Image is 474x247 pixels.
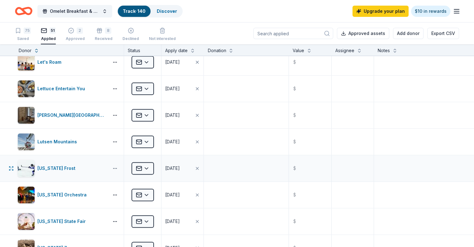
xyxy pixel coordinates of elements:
div: Declined [122,36,139,41]
div: [US_STATE] Orchestra [37,191,89,199]
button: [DATE] [161,49,203,75]
button: Image for Minnesota State Fair[US_STATE] State Fair [17,213,106,230]
div: [DATE] [165,85,180,92]
div: [DATE] [165,58,180,66]
img: Image for Lora Hotel [18,107,35,124]
div: [DATE] [165,165,180,172]
div: [DATE] [165,218,180,225]
div: [US_STATE] State Fair [37,218,88,225]
button: Export CSV [427,28,459,39]
img: Image for Lutsen Mountains [18,133,35,150]
span: Omelet Breakfast & Silent Auction Fundraiser [50,7,100,15]
div: [US_STATE] Frost [37,165,78,172]
div: Status [124,44,161,56]
div: 2 [77,27,83,34]
button: [DATE] [161,102,203,128]
div: Donation [208,47,226,54]
div: Let's Roam [37,58,64,66]
div: Assignee [335,47,354,54]
div: [DATE] [165,191,180,199]
button: Omelet Breakfast & Silent Auction Fundraiser [37,5,112,17]
button: 8Received [95,25,113,44]
div: Lutsen Mountains [37,138,79,146]
div: Donor [19,47,31,54]
button: [DATE] [161,76,203,102]
button: Add donor [393,28,424,39]
input: Search applied [253,28,333,39]
button: Approved assets [337,28,389,39]
div: Applied [41,36,56,41]
div: [PERSON_NAME][GEOGRAPHIC_DATA] [37,111,106,119]
button: Not interested [149,25,176,44]
div: Saved [15,36,31,41]
button: 2Approved [66,25,85,44]
button: [DATE] [161,155,203,181]
a: Upgrade your plan [352,6,409,17]
img: Image for Minnesota State Fair [18,213,35,230]
div: Value [293,47,304,54]
div: Lettuce Entertain You [37,85,88,92]
a: Discover [157,8,177,14]
div: Approved [66,36,85,41]
button: [DATE] [161,182,203,208]
div: Received [95,36,113,41]
div: [DATE] [165,138,180,146]
div: Notes [378,47,390,54]
button: Declined [122,25,139,44]
button: Image for Let's RoamLet's Roam [17,53,106,71]
div: 8 [105,27,111,34]
img: Image for Minnesota Orchestra [18,186,35,203]
a: $10 in rewards [411,6,450,17]
button: Image for Lutsen MountainsLutsen Mountains [17,133,106,151]
button: [DATE] [161,129,203,155]
img: Image for Minnesota Frost [18,160,35,177]
button: 75Saved [15,25,31,44]
a: Track· 140 [123,8,146,14]
button: Image for Minnesota Frost[US_STATE] Frost [17,160,106,177]
img: Image for Let's Roam [18,54,35,71]
div: 51 [50,27,56,34]
div: [DATE] [165,111,180,119]
img: Image for Lettuce Entertain You [18,80,35,97]
button: Image for Lettuce Entertain YouLettuce Entertain You [17,80,106,97]
div: Apply date [165,47,188,54]
button: [DATE] [161,208,203,235]
div: 75 [24,27,31,34]
button: Track· 140Discover [117,5,183,17]
button: Image for Minnesota Orchestra[US_STATE] Orchestra [17,186,106,204]
div: Not interested [149,36,176,41]
button: Image for Lora Hotel[PERSON_NAME][GEOGRAPHIC_DATA] [17,106,106,124]
a: Home [15,4,32,18]
button: 51Applied [41,25,56,44]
